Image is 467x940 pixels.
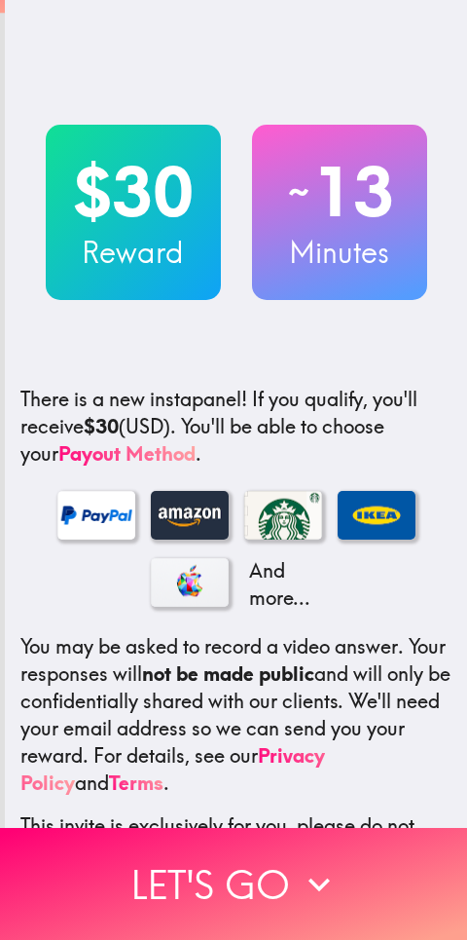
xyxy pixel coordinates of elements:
[20,386,451,468] p: If you qualify, you'll receive (USD) . You'll be able to choose your .
[46,152,221,232] h2: $30
[244,557,322,612] p: And more...
[252,152,427,232] h2: 13
[252,232,427,273] h3: Minutes
[58,441,196,466] a: Payout Method
[20,633,451,797] p: You may be asked to record a video answer. Your responses will and will only be confidentially sh...
[46,232,221,273] h3: Reward
[84,414,119,438] b: $30
[20,812,451,894] p: This invite is exclusively for you, please do not share it. Complete it soon because spots are li...
[285,163,312,221] span: ~
[109,771,163,795] a: Terms
[20,743,325,795] a: Privacy Policy
[142,661,314,686] b: not be made public
[20,387,247,411] span: There is a new instapanel!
